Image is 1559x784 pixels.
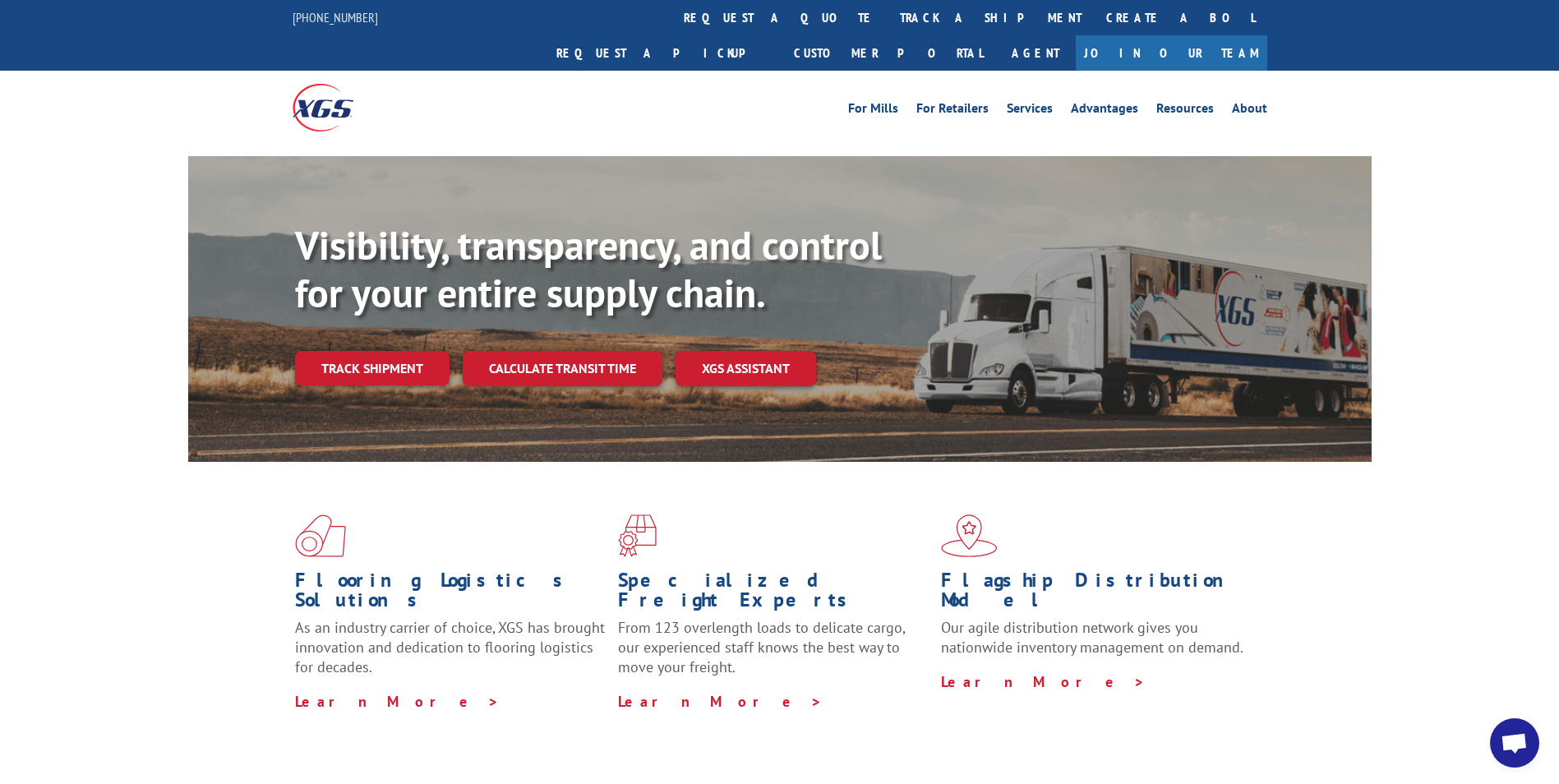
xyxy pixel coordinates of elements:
[1076,35,1267,71] a: Join Our Team
[941,514,998,557] img: xgs-icon-flagship-distribution-model-red
[916,102,989,120] a: For Retailers
[995,35,1076,71] a: Agent
[1490,718,1539,768] div: Open chat
[618,692,823,711] a: Learn More >
[618,618,929,691] p: From 123 overlength loads to delicate cargo, our experienced staff knows the best way to move you...
[544,35,782,71] a: Request a pickup
[295,618,605,676] span: As an industry carrier of choice, XGS has brought innovation and dedication to flooring logistics...
[941,570,1252,618] h1: Flagship Distribution Model
[293,9,378,25] a: [PHONE_NUMBER]
[676,351,816,386] a: XGS ASSISTANT
[1071,102,1138,120] a: Advantages
[295,514,346,557] img: xgs-icon-total-supply-chain-intelligence-red
[1232,102,1267,120] a: About
[1156,102,1214,120] a: Resources
[295,570,606,618] h1: Flooring Logistics Solutions
[941,618,1243,657] span: Our agile distribution network gives you nationwide inventory management on demand.
[1007,102,1053,120] a: Services
[782,35,995,71] a: Customer Portal
[295,219,882,318] b: Visibility, transparency, and control for your entire supply chain.
[618,514,657,557] img: xgs-icon-focused-on-flooring-red
[463,351,662,386] a: Calculate transit time
[618,570,929,618] h1: Specialized Freight Experts
[295,692,500,711] a: Learn More >
[848,102,898,120] a: For Mills
[941,672,1146,691] a: Learn More >
[295,351,450,385] a: Track shipment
